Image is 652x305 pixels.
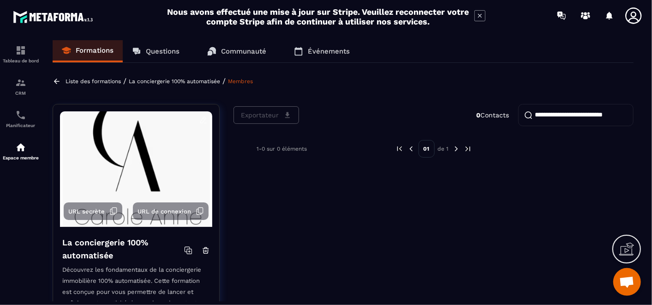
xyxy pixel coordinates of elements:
[15,110,26,121] img: scheduler
[2,70,39,103] a: formationformationCRM
[2,155,39,160] p: Espace membre
[419,140,435,158] p: 01
[198,40,275,62] a: Communauté
[146,47,179,55] p: Questions
[464,145,472,153] img: next
[2,103,39,135] a: schedulerschedulerPlanificateur
[138,208,191,215] span: URL de connexion
[129,78,220,85] a: La conciergerie 100% automatisée
[221,47,266,55] p: Communauté
[257,146,307,152] p: 1-0 sur 0 éléments
[613,268,641,296] div: Ouvrir le chat
[395,145,404,153] img: prev
[68,208,105,215] span: URL secrète
[407,145,415,153] img: prev
[60,111,212,227] img: background
[15,77,26,88] img: formation
[15,45,26,56] img: formation
[476,111,509,119] p: Contacts
[438,145,449,152] p: de 1
[285,40,359,62] a: Événements
[2,135,39,167] a: automationsautomationsEspace membre
[222,77,226,85] span: /
[13,8,96,25] img: logo
[452,145,461,153] img: next
[476,111,480,119] strong: 0
[15,142,26,153] img: automations
[2,58,39,63] p: Tableau de bord
[308,47,350,55] p: Événements
[133,202,209,220] button: URL de connexion
[228,78,253,85] a: Membres
[2,91,39,96] p: CRM
[62,236,184,262] h4: La conciergerie 100% automatisée
[64,202,122,220] button: URL secrète
[2,38,39,70] a: formationformationTableau de bord
[167,7,470,26] h2: Nous avons effectué une mise à jour sur Stripe. Veuillez reconnecter votre compte Stripe afin de ...
[123,77,126,85] span: /
[53,40,123,62] a: Formations
[123,40,189,62] a: Questions
[66,78,121,85] a: Liste des formations
[2,123,39,128] p: Planificateur
[76,46,114,55] p: Formations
